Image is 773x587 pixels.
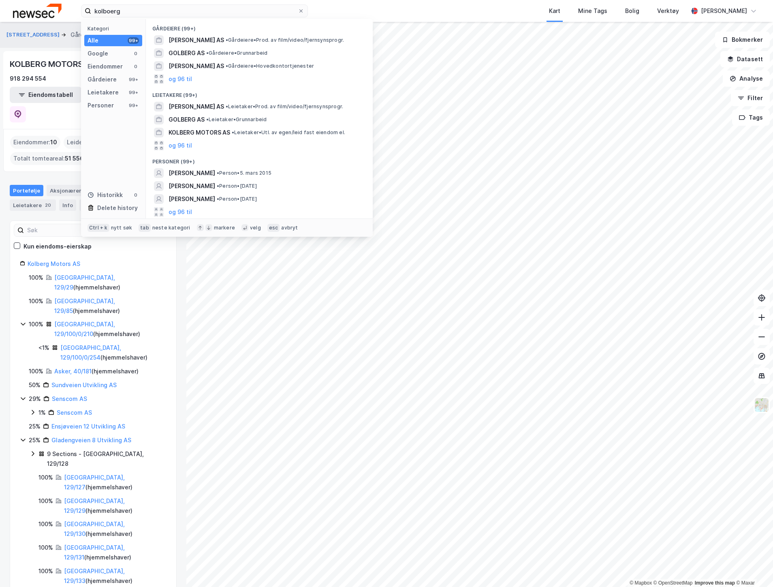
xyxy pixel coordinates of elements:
[267,224,280,232] div: esc
[250,225,261,231] div: velg
[43,201,53,209] div: 20
[70,30,95,40] div: Gårdeier
[226,37,228,43] span: •
[146,152,373,167] div: Personer (99+)
[88,49,108,58] div: Google
[10,58,98,71] div: KOLBERG MOTORS AS
[169,74,192,84] button: og 96 til
[169,194,215,204] span: [PERSON_NAME]
[88,26,142,32] div: Kategori
[132,63,139,70] div: 0
[29,273,43,283] div: 100%
[64,519,167,539] div: ( hjemmelshaver )
[206,116,209,122] span: •
[97,203,138,213] div: Delete history
[64,474,125,491] a: [GEOGRAPHIC_DATA], 129/127
[128,76,139,83] div: 99+
[169,168,215,178] span: [PERSON_NAME]
[54,298,115,314] a: [GEOGRAPHIC_DATA], 129/85
[88,101,114,110] div: Personer
[88,75,117,84] div: Gårdeiere
[60,344,121,361] a: [GEOGRAPHIC_DATA], 129/100/0/254
[38,566,53,576] div: 100%
[23,242,92,251] div: Kun eiendoms-eierskap
[226,37,344,43] span: Gårdeiere • Prod. av film/video/fjernsynsprogr.
[217,183,219,189] span: •
[549,6,560,16] div: Kart
[169,61,224,71] span: [PERSON_NAME] AS
[226,63,228,69] span: •
[111,225,132,231] div: nytt søk
[128,102,139,109] div: 99+
[51,423,125,430] a: Ensjøveien 12 Utvikling AS
[653,580,693,586] a: OpenStreetMap
[24,224,113,236] input: Søk
[91,5,298,17] input: Søk på adresse, matrikkel, gårdeiere, leietakere eller personer
[64,543,167,562] div: ( hjemmelshaver )
[51,381,117,388] a: Sundveien Utvikling AS
[88,224,109,232] div: Ctrl + k
[226,63,314,69] span: Gårdeiere • Hovedkontortjenester
[10,185,43,196] div: Portefølje
[29,380,41,390] div: 50%
[578,6,607,16] div: Mine Tags
[731,90,770,106] button: Filter
[64,568,125,584] a: [GEOGRAPHIC_DATA], 129/133
[64,473,167,492] div: ( hjemmelshaver )
[38,408,46,418] div: 1%
[64,544,125,561] a: [GEOGRAPHIC_DATA], 129/131
[169,48,205,58] span: GOLBERG AS
[29,319,43,329] div: 100%
[54,273,167,292] div: ( hjemmelshaver )
[169,102,224,111] span: [PERSON_NAME] AS
[38,343,49,353] div: <1%
[38,519,53,529] div: 100%
[38,496,53,506] div: 100%
[60,343,167,362] div: ( hjemmelshaver )
[29,296,43,306] div: 100%
[64,566,167,586] div: ( hjemmelshaver )
[47,449,167,469] div: 9 Sections - [GEOGRAPHIC_DATA], 129/128
[88,62,123,71] div: Eiendommer
[54,366,139,376] div: ( hjemmelshaver )
[51,437,131,443] a: Gladengveien 8 Utvikling AS
[152,225,190,231] div: neste kategori
[65,154,91,163] span: 51 556 ㎡
[217,196,257,202] span: Person • [DATE]
[54,368,92,375] a: Asker, 40/181
[146,86,373,100] div: Leietakere (99+)
[226,103,343,110] span: Leietaker • Prod. av film/video/fjernsynsprogr.
[206,50,209,56] span: •
[47,185,85,196] div: Aksjonærer
[281,225,298,231] div: avbryt
[226,103,228,109] span: •
[214,225,235,231] div: markere
[13,4,62,18] img: newsec-logo.f6e21ccffca1b3a03d2d.png
[54,296,167,316] div: ( hjemmelshaver )
[630,580,652,586] a: Mapbox
[146,19,373,34] div: Gårdeiere (99+)
[10,136,60,149] div: Eiendommer :
[625,6,639,16] div: Bolig
[701,6,747,16] div: [PERSON_NAME]
[132,192,139,198] div: 0
[754,397,769,413] img: Z
[29,435,41,445] div: 25%
[217,196,219,202] span: •
[206,116,267,123] span: Leietaker • Grunnarbeid
[6,31,61,39] button: [STREET_ADDRESS]
[723,71,770,87] button: Analyse
[38,543,53,553] div: 100%
[169,181,215,191] span: [PERSON_NAME]
[169,128,230,137] span: KOLBERG MOTORS AS
[88,36,98,45] div: Alle
[732,548,773,587] iframe: Chat Widget
[64,497,125,514] a: [GEOGRAPHIC_DATA], 129/129
[54,319,167,339] div: ( hjemmelshaver )
[657,6,679,16] div: Verktøy
[732,109,770,126] button: Tags
[57,409,92,416] a: Senscom AS
[88,88,119,97] div: Leietakere
[128,37,139,44] div: 99+
[720,51,770,67] button: Datasett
